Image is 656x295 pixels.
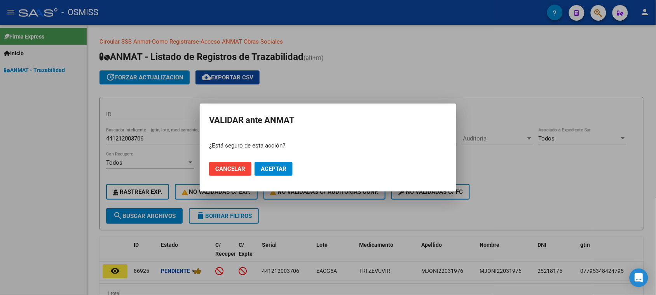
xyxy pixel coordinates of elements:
h2: VALIDAR ante ANMAT [209,113,447,128]
button: Cancelar [209,162,251,176]
p: ¿Está seguro de esta acción? [209,141,447,150]
div: Open Intercom Messenger [630,269,648,287]
button: Aceptar [255,162,293,176]
span: Aceptar [261,165,286,172]
span: Cancelar [215,165,245,172]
